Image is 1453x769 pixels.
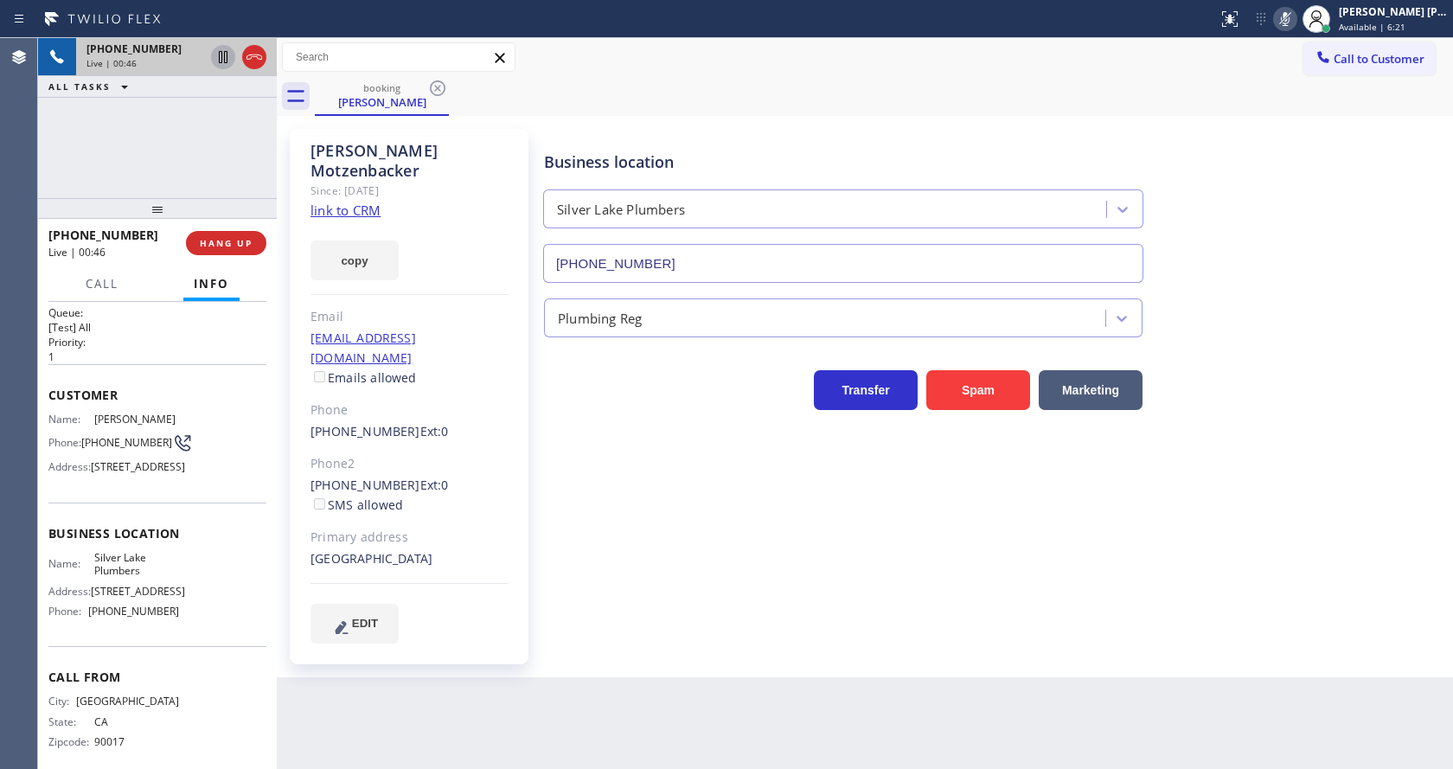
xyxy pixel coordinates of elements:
input: Emails allowed [314,371,325,382]
div: Phone [310,401,509,420]
span: [STREET_ADDRESS] [91,585,185,598]
div: Since: [DATE] [310,181,509,201]
label: SMS allowed [310,497,403,513]
button: Spam [926,370,1030,410]
span: HANG UP [200,237,253,249]
span: Available | 6:21 [1339,21,1405,33]
span: [PHONE_NUMBER] [81,436,172,449]
button: Info [183,267,240,301]
button: HANG UP [186,231,266,255]
span: Phone: [48,436,81,449]
span: Ext: 0 [420,477,449,493]
span: Call From [48,669,266,685]
span: [GEOGRAPHIC_DATA] [76,695,179,708]
span: [PHONE_NUMBER] [88,605,179,618]
div: Phone2 [310,454,509,474]
button: EDIT [310,604,399,644]
div: Primary address [310,528,509,548]
span: [PHONE_NUMBER] [48,227,158,243]
button: ALL TASKS [38,76,145,97]
button: Transfer [814,370,918,410]
button: Call [75,267,129,301]
div: Tony Motzenbacker [317,77,447,114]
span: Live | 00:46 [48,245,106,260]
span: 90017 [94,735,180,748]
span: City: [48,695,76,708]
button: Call to Customer [1303,42,1436,75]
span: [PERSON_NAME] [94,413,180,426]
label: Emails allowed [310,369,417,386]
span: Ext: 0 [420,423,449,439]
div: [GEOGRAPHIC_DATA] [310,549,509,569]
h2: Queue: [48,305,266,320]
span: State: [48,715,94,728]
span: [PHONE_NUMBER] [86,42,182,56]
span: EDIT [352,617,378,630]
a: [PHONE_NUMBER] [310,423,420,439]
div: [PERSON_NAME] [317,94,447,110]
div: Silver Lake Plumbers [557,200,685,220]
input: SMS allowed [314,498,325,509]
span: Live | 00:46 [86,57,137,69]
button: Hang up [242,45,266,69]
div: booking [317,81,447,94]
a: [EMAIL_ADDRESS][DOMAIN_NAME] [310,330,416,366]
span: Name: [48,413,94,426]
a: [PHONE_NUMBER] [310,477,420,493]
span: Call [86,276,118,292]
span: ALL TASKS [48,80,111,93]
span: Business location [48,525,266,542]
p: [Test] All [48,320,266,335]
span: Zipcode: [48,735,94,748]
button: Marketing [1039,370,1143,410]
h2: Priority: [48,335,266,349]
input: Phone Number [543,244,1143,283]
span: CA [94,715,180,728]
input: Search [283,43,515,71]
button: copy [310,240,399,280]
span: Phone: [48,605,88,618]
a: link to CRM [310,202,381,219]
span: Address: [48,460,91,473]
div: Plumbing Reg [558,308,642,328]
div: Business location [544,151,1143,174]
button: Mute [1273,7,1297,31]
span: Customer [48,387,266,403]
p: 1 [48,349,266,364]
button: Hold Customer [211,45,235,69]
div: Email [310,307,509,327]
span: Address: [48,585,91,598]
span: Call to Customer [1334,51,1424,67]
span: Info [194,276,229,292]
span: Silver Lake Plumbers [94,551,180,578]
span: Name: [48,557,94,570]
div: [PERSON_NAME] [PERSON_NAME] [1339,4,1448,19]
span: [STREET_ADDRESS] [91,460,185,473]
div: [PERSON_NAME] Motzenbacker [310,141,509,181]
